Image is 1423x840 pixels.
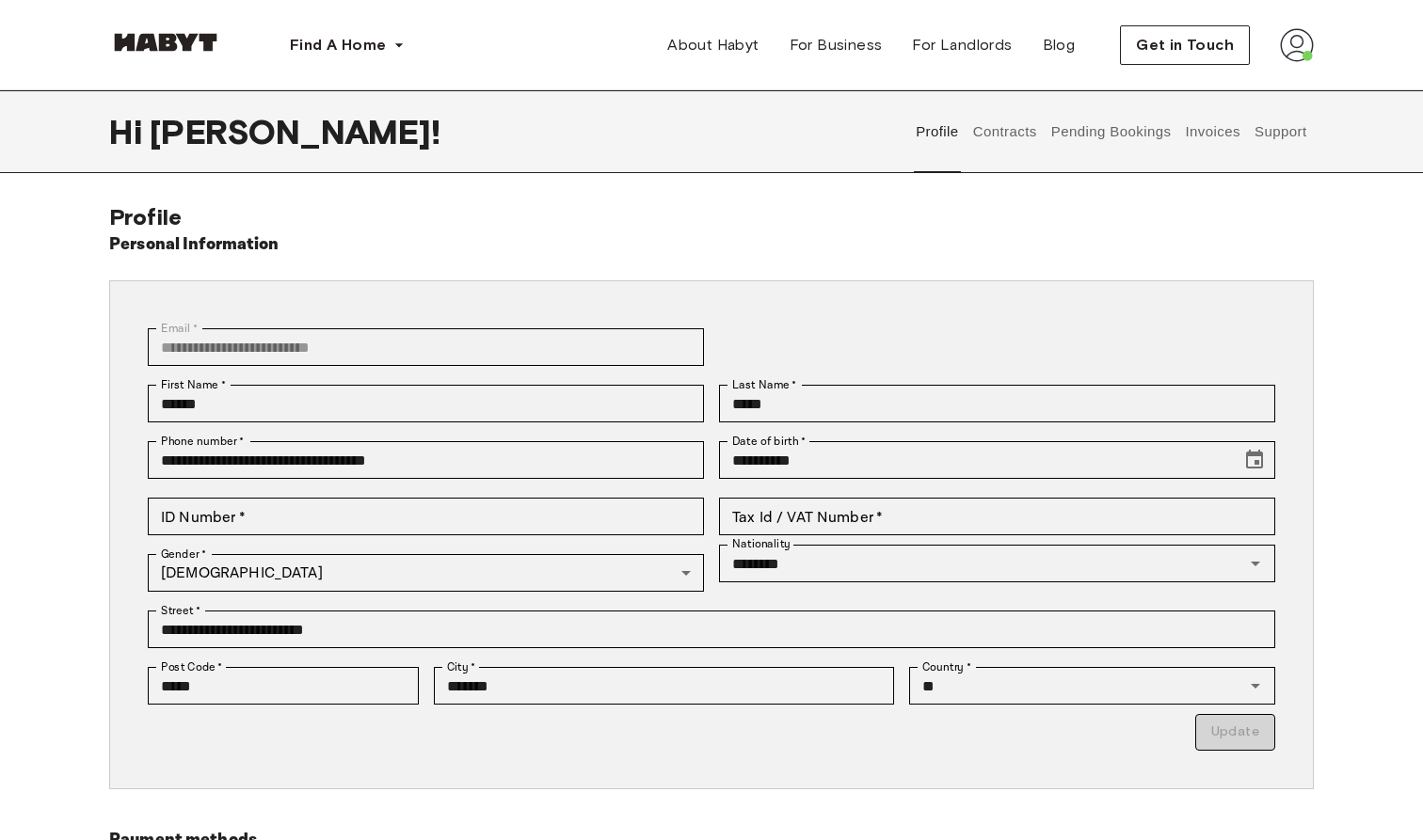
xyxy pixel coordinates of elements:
label: First Name [161,376,226,393]
label: Date of birth [732,433,806,450]
a: About Habyt [652,26,774,64]
a: For Business [775,26,898,64]
div: You can't change your email address at the moment. Please reach out to customer support in case y... [148,328,704,366]
span: About Habyt [667,34,759,56]
label: Gender [161,546,206,563]
button: Open [1242,673,1269,699]
a: For Landlords [897,26,1027,64]
button: Open [1242,550,1269,577]
img: avatar [1280,28,1314,62]
div: [DEMOGRAPHIC_DATA] [148,554,704,592]
button: Contracts [970,90,1039,173]
span: [PERSON_NAME] ! [150,112,440,151]
span: Hi [109,112,150,151]
button: Profile [914,90,962,173]
label: City [447,658,476,675]
label: Phone number [161,433,245,450]
label: Last Name [732,376,797,393]
label: Street [161,602,200,619]
a: Blog [1028,26,1091,64]
label: Nationality [732,536,791,552]
span: Blog [1043,34,1076,56]
span: For Landlords [912,34,1012,56]
img: Habyt [109,33,222,52]
span: Profile [109,203,182,230]
button: Pending Bookings [1048,90,1174,173]
div: user profile tabs [909,90,1314,173]
button: Support [1252,90,1309,173]
button: Choose date, selected date is Aug 8, 2005 [1236,441,1273,479]
button: Invoices [1183,90,1242,173]
button: Get in Touch [1120,25,1250,65]
span: For Business [790,34,883,56]
label: Email [161,320,198,337]
span: Find A Home [290,34,386,56]
button: Find A Home [275,26,420,64]
label: Post Code [161,658,223,675]
label: Country [922,658,971,675]
span: Get in Touch [1136,34,1234,56]
h6: Personal Information [109,231,280,258]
